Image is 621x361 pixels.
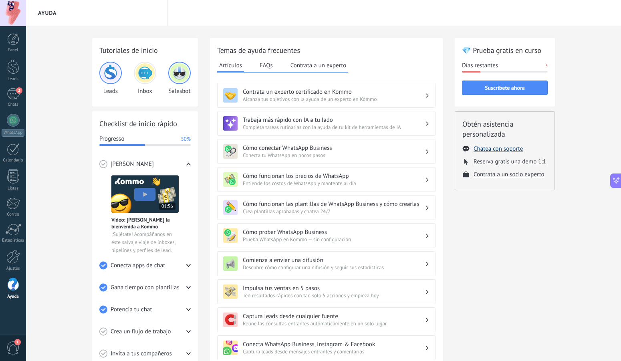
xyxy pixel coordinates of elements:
h2: Tutoriales de inicio [99,45,191,55]
span: Reúne las consultas entrantes automáticamente en un solo lugar [243,320,425,327]
h3: Comienza a enviar una difusión [243,256,425,264]
span: Captura leads desde mensajes entrantes y comentarios [243,348,425,355]
h3: Contrata un experto certificado en Kommo [243,88,425,96]
span: Invita a tus compañeros [111,350,172,358]
div: Leads [2,77,25,82]
h3: Cómo funcionan los precios de WhatsApp [243,172,425,180]
h3: Cómo funcionan las plantillas de WhatsApp Business y cómo crearlas [243,200,425,208]
span: ¡Sujétate! Acompáñanos en este salvaje viaje de inboxes, pipelines y perfiles de lead. [111,230,179,254]
h3: Conecta WhatsApp Business, Instagram & Facebook [243,341,425,348]
button: FAQs [258,59,275,71]
span: 1 [14,339,21,345]
span: Crea plantillas aprobadas y chatea 24/7 [243,208,425,215]
h3: Cómo probar WhatsApp Business [243,228,425,236]
span: Ten resultados rápidos con tan solo 5 acciones y empieza hoy [243,292,425,299]
span: Vídeo: [PERSON_NAME] la bienvenida a Kommo [111,216,179,230]
h2: Obtén asistencia personalizada [462,119,547,139]
span: Crea un flujo de trabajo [111,328,171,336]
div: Listas [2,186,25,191]
span: Potencia tu chat [111,306,152,314]
span: Conecta apps de chat [111,262,165,270]
span: Descubre cómo configurar una difusión y seguir sus estadísticas [243,264,425,271]
span: 50% [181,135,191,143]
button: Chatea con soporte [474,145,523,153]
span: Completa tareas rutinarias con la ayuda de tu kit de herramientas de IA [243,124,425,131]
span: 2 [16,87,22,94]
div: Chats [2,102,25,107]
span: Suscríbete ahora [485,85,525,91]
button: Artículos [217,59,244,73]
span: Progresso [99,135,124,143]
h2: Checklist de inicio rápido [99,119,191,129]
div: Calendario [2,158,25,163]
div: Ajustes [2,266,25,271]
div: Ayuda [2,294,25,299]
span: [PERSON_NAME] [111,160,154,168]
div: Correo [2,212,25,217]
span: 3 [545,62,548,70]
div: Salesbot [168,62,191,95]
h2: 💎 Prueba gratis en curso [462,45,548,55]
img: Meet video [111,175,179,213]
div: Panel [2,48,25,53]
div: WhatsApp [2,129,24,137]
span: Conecta tu WhatsApp en pocos pasos [243,152,425,159]
button: Contrata a un socio experto [474,171,544,178]
span: Alcanza tus objetivos con la ayuda de un experto en Kommo [243,96,425,103]
div: Leads [99,62,122,95]
button: Contrata a un experto [288,59,348,71]
button: Reserva gratis una demo 1:1 [474,158,546,165]
span: Entiende los costos de WhatsApp y mantente al día [243,180,425,187]
button: Suscríbete ahora [462,81,548,95]
h3: Impulsa tus ventas en 5 pasos [243,284,425,292]
h3: Cómo conectar WhatsApp Business [243,144,425,152]
h3: Trabaja más rápido con IA a tu lado [243,116,425,124]
span: Prueba WhatsApp en Kommo — sin configuración [243,236,425,243]
span: Días restantes [462,62,498,70]
span: Gana tiempo con plantillas [111,284,179,292]
div: Inbox [134,62,156,95]
div: Estadísticas [2,238,25,243]
h3: Captura leads desde cualquier fuente [243,313,425,320]
h2: Temas de ayuda frecuentes [217,45,436,55]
